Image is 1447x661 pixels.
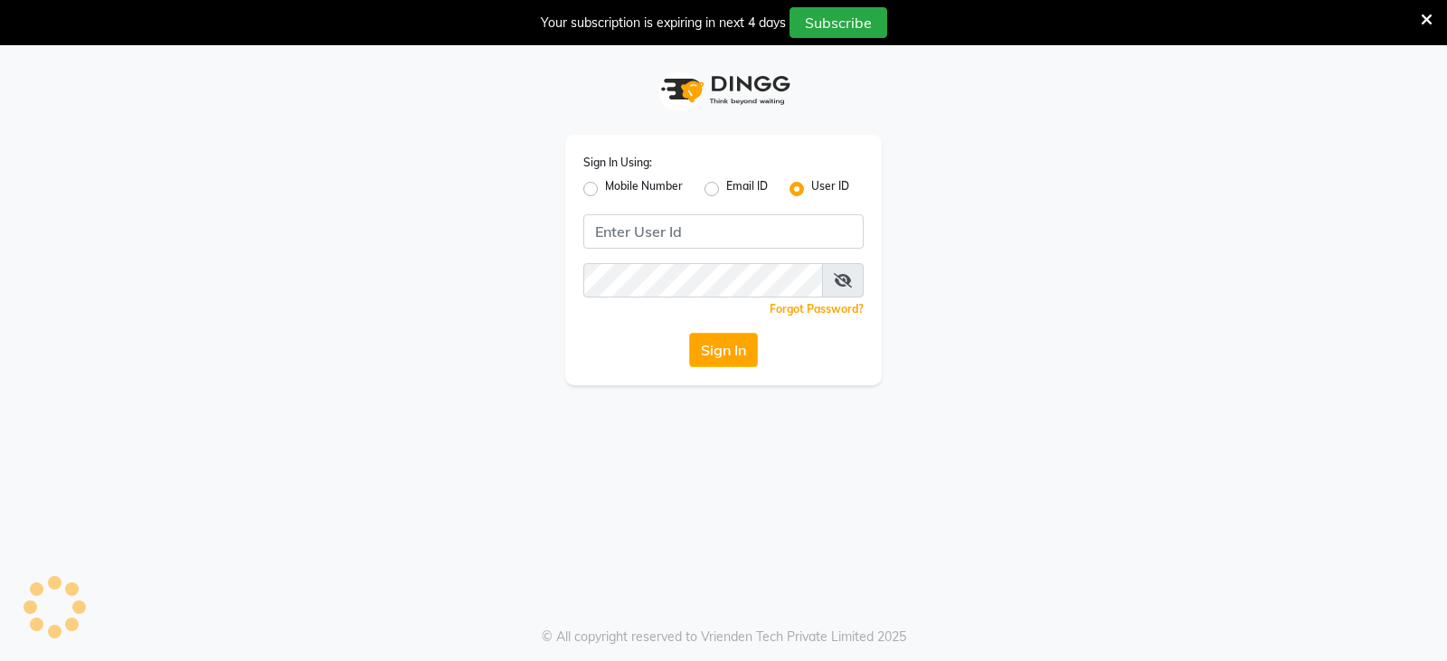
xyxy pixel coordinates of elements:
div: Your subscription is expiring in next 4 days [541,14,786,33]
input: Username [583,214,864,249]
label: Sign In Using: [583,155,652,171]
label: Mobile Number [605,178,683,200]
label: User ID [811,178,849,200]
button: Subscribe [790,7,887,38]
input: Username [583,263,823,297]
a: Forgot Password? [770,302,864,316]
button: Sign In [689,333,758,367]
img: logo1.svg [651,63,796,117]
label: Email ID [726,178,768,200]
